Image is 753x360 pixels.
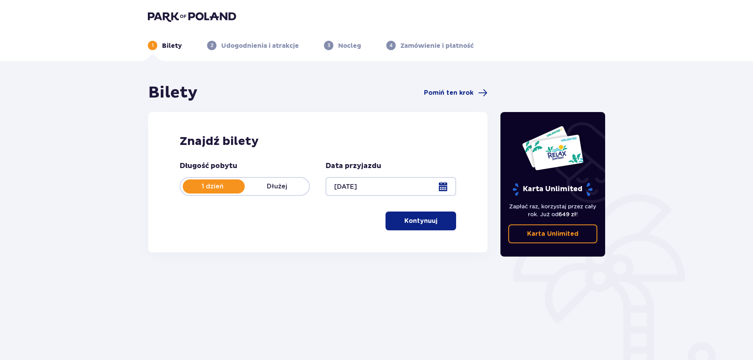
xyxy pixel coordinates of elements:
[326,161,381,171] p: Data przyjazdu
[324,41,361,50] div: 3Nocleg
[508,203,598,218] p: Zapłać raz, korzystaj przez cały rok. Już od !
[512,183,593,196] p: Karta Unlimited
[327,42,330,49] p: 3
[338,42,361,50] p: Nocleg
[424,89,473,97] span: Pomiń ten krok
[508,224,598,243] a: Karta Unlimited
[389,42,393,49] p: 4
[386,41,474,50] div: 4Zamówienie i płatność
[527,230,578,238] p: Karta Unlimited
[245,182,309,191] p: Dłużej
[424,88,487,98] a: Pomiń ten krok
[148,41,182,50] div: 1Bilety
[211,42,213,49] p: 2
[207,41,299,50] div: 2Udogodnienia i atrakcje
[221,42,299,50] p: Udogodnienia i atrakcje
[152,42,154,49] p: 1
[404,217,437,225] p: Kontynuuj
[400,42,474,50] p: Zamówienie i płatność
[180,182,245,191] p: 1 dzień
[180,161,237,171] p: Długość pobytu
[148,83,198,103] h1: Bilety
[558,211,576,217] span: 649 zł
[148,11,236,22] img: Park of Poland logo
[180,134,456,149] h2: Znajdź bilety
[386,212,456,230] button: Kontynuuj
[162,42,182,50] p: Bilety
[522,125,584,171] img: Dwie karty całoroczne do Suntago z napisem 'UNLIMITED RELAX', na białym tle z tropikalnymi liśćmi...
